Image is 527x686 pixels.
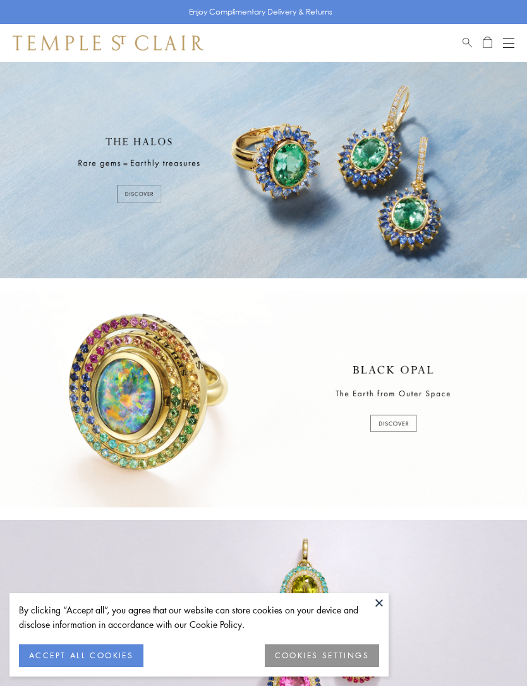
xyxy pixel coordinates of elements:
button: COOKIES SETTINGS [265,644,379,667]
button: ACCEPT ALL COOKIES [19,644,143,667]
a: Open Shopping Bag [483,35,492,50]
iframe: Gorgias live chat messenger [464,627,514,673]
img: Temple St. Clair [13,35,203,50]
a: Search [463,35,472,50]
div: By clicking “Accept all”, you agree that our website can store cookies on your device and disclos... [19,603,379,632]
p: Enjoy Complimentary Delivery & Returns [189,6,332,18]
button: Open navigation [503,35,514,50]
